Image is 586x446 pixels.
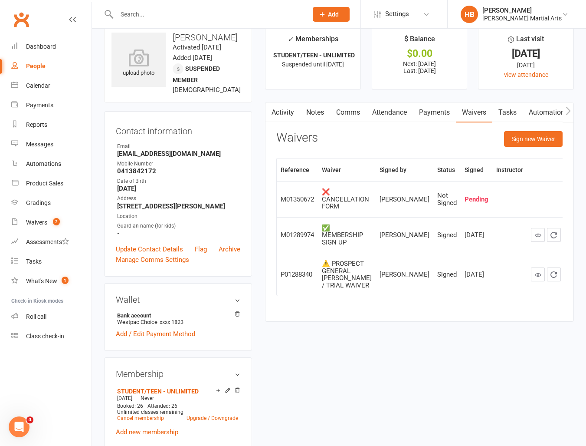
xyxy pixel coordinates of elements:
a: Product Sales [11,174,92,193]
div: ✅ MEMBERSHIP SIGN UP [322,225,372,246]
a: Waivers [456,102,492,122]
span: [DATE] [117,395,132,401]
div: Payments [26,102,53,109]
th: Status [433,159,461,181]
th: Instructor [492,159,527,181]
div: Date of Birth [117,177,240,185]
div: upload photo [111,49,166,78]
div: [PERSON_NAME] [380,231,429,239]
a: What's New1 [11,271,92,291]
div: $0.00 [380,49,459,58]
div: Waivers [26,219,47,226]
a: STUDENT/TEEN - UNLIMITED [117,388,199,395]
div: Assessments [26,238,69,245]
div: Product Sales [26,180,63,187]
span: 4 [26,416,33,423]
a: Activity [265,102,300,122]
a: Calendar [11,76,92,96]
div: Address [117,195,240,203]
a: Notes [300,102,330,122]
div: — [115,395,240,402]
strong: STUDENT/TEEN - UNLIMITED [273,52,355,59]
strong: [EMAIL_ADDRESS][DOMAIN_NAME] [117,150,240,158]
div: Dashboard [26,43,56,50]
a: Messages [11,135,92,154]
div: [DATE] [486,60,566,70]
span: Attended: 26 [147,403,177,409]
div: Tasks [26,258,42,265]
span: xxxx 1823 [160,319,183,325]
span: Never [141,395,154,401]
div: Mobile Number [117,160,240,168]
div: Last visit [508,33,544,49]
span: Unlimited classes remaining [117,409,183,415]
div: $ Balance [404,33,435,49]
div: Roll call [26,313,46,320]
div: People [26,63,46,69]
div: Location [117,212,240,221]
a: Roll call [11,307,92,327]
div: Automations [26,160,61,167]
a: Add / Edit Payment Method [116,329,195,339]
a: Automations [523,102,574,122]
div: Reports [26,121,47,128]
span: Add [328,11,339,18]
th: Waiver [318,159,376,181]
a: Clubworx [10,9,32,30]
span: Settings [385,4,409,24]
div: M01350672 [281,196,314,203]
div: Signed [437,231,457,239]
span: Suspended member [173,65,220,83]
a: Waivers 2 [11,213,92,232]
a: view attendance [504,71,548,78]
a: Payments [11,96,92,115]
div: ⚠️ PROSPECT GENERAL [PERSON_NAME] / TRIAL WAIVER [322,260,372,289]
div: [PERSON_NAME] [482,7,562,14]
a: Comms [330,102,366,122]
a: Tasks [11,252,92,271]
th: Signed [461,159,492,181]
div: Guardian name (for kids) [117,222,240,230]
a: Automations [11,154,92,174]
time: Added [DATE] [173,54,212,62]
span: [DEMOGRAPHIC_DATA] [173,86,241,94]
div: [PERSON_NAME] [380,271,429,278]
strong: Bank account [117,312,236,319]
th: Reference [277,159,318,181]
iframe: Intercom live chat [9,416,29,437]
div: Memberships [288,33,338,50]
span: 1 [62,277,69,284]
a: Reports [11,115,92,135]
a: Cancel membership [117,415,164,421]
a: Payments [413,102,456,122]
div: Email [117,142,240,151]
div: Signed [437,271,457,278]
a: Gradings [11,193,92,213]
input: Search... [114,8,301,20]
span: 2 [53,218,60,225]
div: Class check-in [26,333,64,340]
i: ✓ [288,35,293,43]
div: Pending [465,196,488,203]
div: [DATE] [465,231,488,239]
a: Tasks [492,102,523,122]
a: People [11,56,92,76]
div: [DATE] [486,49,566,58]
div: [PERSON_NAME] Martial Arts [482,14,562,22]
h3: Contact information [116,123,240,136]
a: Upgrade / Downgrade [187,415,238,421]
a: Dashboard [11,37,92,56]
h3: [PERSON_NAME] [111,33,245,42]
a: Assessments [11,232,92,252]
a: Archive [219,244,240,254]
span: Suspended until [DATE] [282,61,344,68]
button: Add [313,7,350,22]
a: Flag [195,244,207,254]
li: Westpac Choice [116,311,240,327]
a: Update Contact Details [116,244,183,254]
h3: Membership [116,369,240,379]
div: HB [461,6,478,23]
strong: 0413842172 [117,167,240,175]
div: Not Signed [437,192,457,206]
th: Signed by [376,159,433,181]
